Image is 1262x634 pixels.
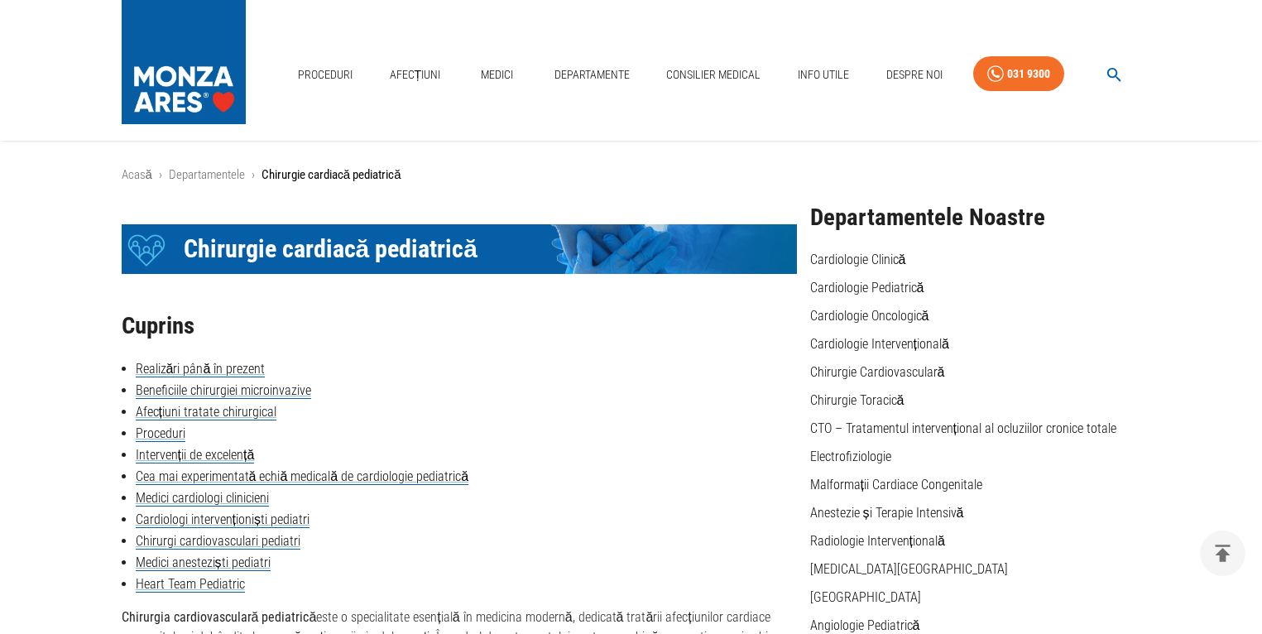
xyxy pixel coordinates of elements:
a: Medici cardiologi clinicieni [136,490,269,507]
a: Cea mai experimentată echiă medicală de cardiologie pediatrică [136,468,469,485]
a: Departamentele [169,167,245,182]
strong: Chirurgia cardiovasculară pediatrică [122,609,317,625]
a: Radiologie Intervențională [810,533,945,549]
a: Consilier Medical [660,58,767,92]
nav: breadcrumb [122,166,1141,185]
a: Chirurgie Cardiovasculară [810,364,945,380]
h2: Departamentele Noastre [810,204,1141,231]
a: Proceduri [291,58,359,92]
a: 031 9300 [973,56,1064,92]
a: Chirurgi cardiovasculari pediatri [136,533,300,550]
a: Afecțiuni tratate chirurgical [136,404,276,420]
div: Icon [122,224,171,274]
a: Cardiologi intervenționiști pediatri [136,512,310,528]
a: Cardiologie Oncologică [810,308,929,324]
p: Chirurgie cardiacă pediatrică [262,166,401,185]
a: Afecțiuni [383,58,448,92]
a: Proceduri [136,425,185,442]
a: Departamente [548,58,636,92]
a: Medici [471,58,524,92]
a: Malformații Cardiace Congenitale [810,477,982,492]
a: Intervenții de excelență [136,447,255,463]
a: Anestezie și Terapie Intensivă [810,505,964,521]
span: Chirurgie cardiacă pediatrică [184,233,477,265]
li: › [159,166,162,185]
h2: Cuprins [122,313,797,339]
a: Cardiologie Pediatrică [810,280,924,295]
li: › [252,166,255,185]
div: 031 9300 [1007,64,1050,84]
a: [GEOGRAPHIC_DATA] [810,589,921,605]
button: delete [1200,531,1245,576]
a: [MEDICAL_DATA][GEOGRAPHIC_DATA] [810,561,1008,577]
a: Cardiologie Intervențională [810,336,949,352]
a: Electrofiziologie [810,449,891,464]
a: Medici anesteziști pediatri [136,555,271,571]
a: Despre Noi [880,58,949,92]
a: Heart Team Pediatric [136,576,245,593]
a: Beneficiile chirurgiei microinvazive [136,382,311,399]
a: Realizări până în prezent [136,361,266,377]
a: CTO – Tratamentul intervențional al ocluziilor cronice totale [810,420,1116,436]
a: Chirurgie Toracică [810,392,905,408]
a: Angiologie Pediatrică [810,617,920,633]
a: Acasă [122,167,152,182]
a: Cardiologie Clinică [810,252,906,267]
a: Info Utile [791,58,856,92]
